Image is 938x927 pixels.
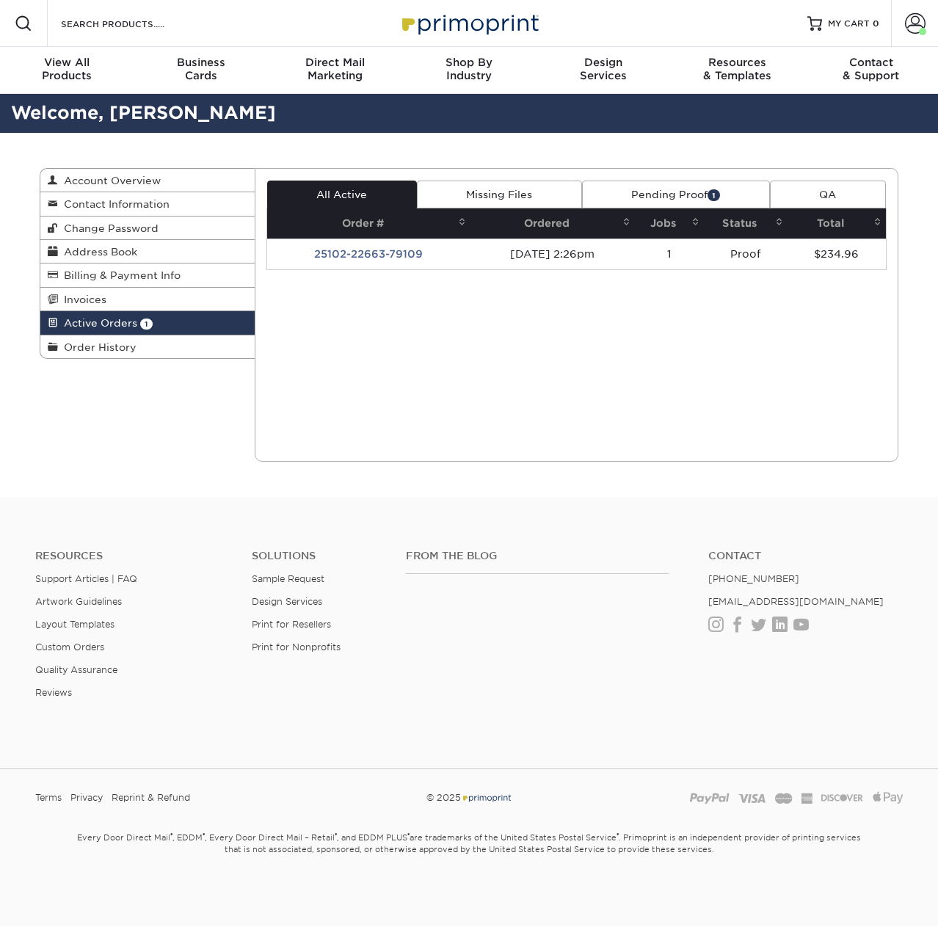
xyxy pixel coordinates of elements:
a: Contact [708,550,903,562]
a: Billing & Payment Info [40,263,255,287]
span: Business [134,56,269,69]
a: [PHONE_NUMBER] [708,573,799,584]
a: Layout Templates [35,619,114,630]
a: Terms [35,787,62,809]
a: Support Articles | FAQ [35,573,137,584]
a: BusinessCards [134,47,269,94]
span: Order History [58,341,137,353]
td: $234.96 [788,239,886,269]
a: Order History [40,335,255,358]
td: 1 [635,239,704,269]
a: Pending Proof1 [582,181,770,208]
a: Print for Resellers [252,619,331,630]
h4: From the Blog [406,550,669,562]
img: Primoprint [461,792,512,803]
a: QA [770,181,886,208]
a: Design Services [252,596,322,607]
div: © 2025 [321,787,617,809]
th: Total [788,208,886,239]
h4: Resources [35,550,230,562]
span: Billing & Payment Info [58,269,181,281]
span: Active Orders [58,317,137,329]
a: Sample Request [252,573,324,584]
a: Shop ByIndustry [402,47,537,94]
a: Invoices [40,288,255,311]
a: Missing Files [417,181,582,208]
a: All Active [267,181,417,208]
a: Active Orders 1 [40,311,255,335]
span: Direct Mail [268,56,402,69]
a: Change Password [40,217,255,240]
input: SEARCH PRODUCTS..... [59,15,203,32]
th: Ordered [470,208,634,239]
a: Reprint & Refund [112,787,190,809]
span: Shop By [402,56,537,69]
div: & Templates [670,56,804,82]
a: Direct MailMarketing [268,47,402,94]
h4: Solutions [252,550,384,562]
sup: ® [407,832,410,839]
span: MY CART [828,18,870,30]
a: Artwork Guidelines [35,596,122,607]
sup: ® [617,832,619,839]
div: & Support [804,56,938,82]
span: Contact Information [58,198,170,210]
span: Resources [670,56,804,69]
span: 1 [140,319,153,330]
th: Order # [267,208,471,239]
div: Marketing [268,56,402,82]
sup: ® [170,832,172,839]
div: Services [536,56,670,82]
th: Status [704,208,788,239]
span: 0 [873,18,879,29]
td: [DATE] 2:26pm [470,239,634,269]
a: Account Overview [40,169,255,192]
th: Jobs [635,208,704,239]
span: Address Book [58,246,137,258]
img: Primoprint [396,7,542,39]
a: Address Book [40,240,255,263]
span: Design [536,56,670,69]
span: Change Password [58,222,159,234]
a: Print for Nonprofits [252,641,341,652]
a: Contact Information [40,192,255,216]
div: Cards [134,56,269,82]
span: 1 [708,189,720,200]
a: Contact& Support [804,47,938,94]
sup: ® [203,832,205,839]
sup: ® [335,832,337,839]
td: 25102-22663-79109 [267,239,471,269]
span: Account Overview [58,175,161,186]
a: Privacy [70,787,103,809]
a: Quality Assurance [35,664,117,675]
a: [EMAIL_ADDRESS][DOMAIN_NAME] [708,596,884,607]
a: Reviews [35,687,72,698]
span: Contact [804,56,938,69]
small: Every Door Direct Mail , EDDM , Every Door Direct Mail – Retail , and EDDM PLUS are trademarks of... [40,826,898,891]
td: Proof [704,239,788,269]
a: Custom Orders [35,641,104,652]
div: Industry [402,56,537,82]
a: Resources& Templates [670,47,804,94]
a: DesignServices [536,47,670,94]
span: Invoices [58,294,106,305]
